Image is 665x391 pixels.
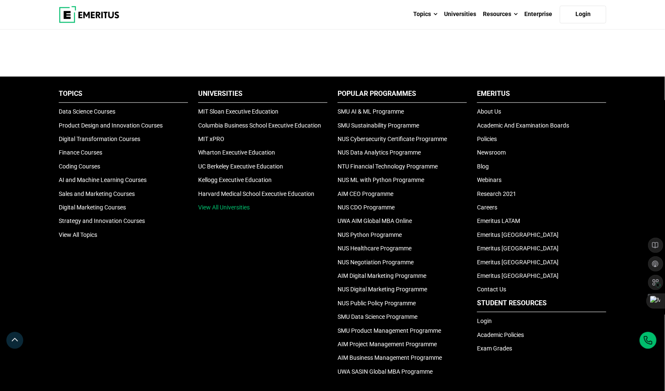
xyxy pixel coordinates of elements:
a: Digital Transformation Courses [59,136,140,142]
a: Login [477,318,492,324]
a: Newsroom [477,149,506,156]
a: About Us [477,108,501,115]
a: Sales and Marketing Courses [59,190,135,197]
a: NUS ML with Python Programme [338,176,424,183]
a: Wharton Executive Education [198,149,275,156]
a: Exam Grades [477,345,512,352]
a: Finance Courses [59,149,102,156]
a: AI and Machine Learning Courses [59,176,147,183]
a: Digital Marketing Courses [59,204,126,211]
a: SMU Sustainability Programme [338,122,419,129]
a: Webinars [477,176,501,183]
a: Emeritus LATAM [477,217,520,224]
a: AIM Project Management Programme [338,341,437,348]
a: Emeritus [GEOGRAPHIC_DATA] [477,245,559,252]
a: NUS Digital Marketing Programme [338,286,427,293]
a: Data Science Courses [59,108,115,115]
a: Login [560,5,606,23]
a: SMU AI & ML Programme [338,108,404,115]
a: Academic And Examination Boards [477,122,569,129]
a: SMU Data Science Programme [338,313,417,320]
a: View All Topics [59,231,97,238]
a: UWA AIM Global MBA Online [338,217,412,224]
a: Coding Courses [59,163,100,170]
a: MIT xPRO [198,136,224,142]
a: NUS CDO Programme [338,204,395,211]
a: Emeritus [GEOGRAPHIC_DATA] [477,272,559,279]
a: NUS Negotiation Programme [338,259,414,266]
a: Contact Us [477,286,506,293]
a: AIM CEO Programme [338,190,393,197]
a: NUS Healthcare Programme [338,245,412,252]
a: AIM Digital Marketing Programme [338,272,426,279]
a: Emeritus [GEOGRAPHIC_DATA] [477,259,559,266]
a: Kellogg Executive Education [198,176,272,183]
a: UWA SASIN Global MBA Programme [338,368,433,375]
a: Harvard Medical School Executive Education [198,190,314,197]
a: Strategy and Innovation Courses [59,217,145,224]
a: View All Universities [198,204,250,211]
a: NUS Cybersecurity Certificate Programme [338,136,447,142]
a: Academic Policies [477,331,524,338]
a: SMU Product Management Programme [338,327,441,334]
a: AIM Business Management Programme [338,354,442,361]
a: NUS Python Programme [338,231,402,238]
a: NUS Public Policy Programme [338,300,416,307]
a: Columbia Business School Executive Education [198,122,321,129]
a: UC Berkeley Executive Education [198,163,283,170]
a: Policies [477,136,497,142]
a: MIT Sloan Executive Education [198,108,278,115]
a: Research 2021 [477,190,516,197]
a: NTU Financial Technology Programme [338,163,438,170]
a: NUS Data Analytics Programme [338,149,421,156]
a: Emeritus [GEOGRAPHIC_DATA] [477,231,559,238]
a: Product Design and Innovation Courses [59,122,163,129]
a: Careers [477,204,497,211]
a: Blog [477,163,489,170]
